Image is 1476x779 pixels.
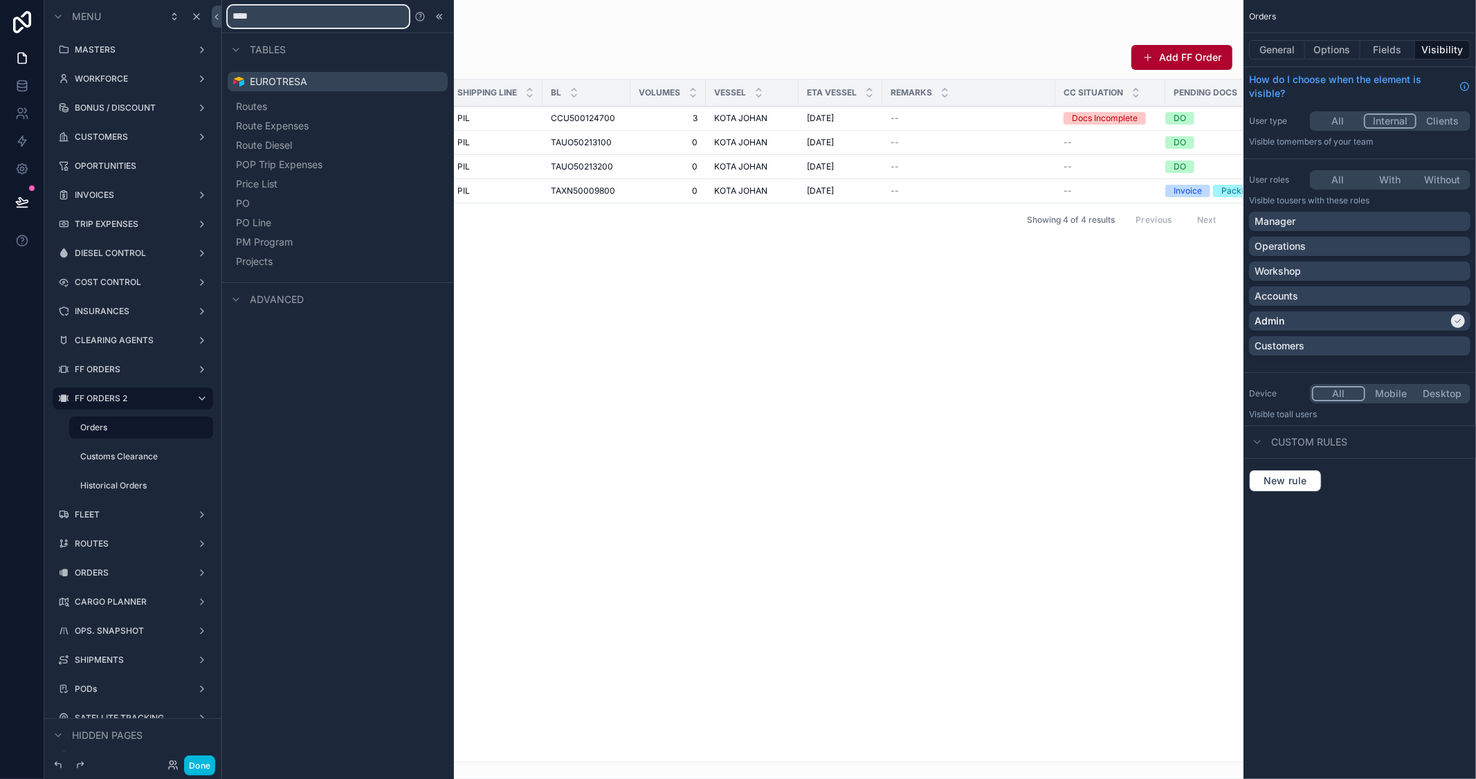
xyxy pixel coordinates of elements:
[80,451,205,462] label: Customs Clearance
[1364,113,1417,129] button: Internal
[236,255,273,268] span: Projects
[75,219,185,230] a: TRIP EXPENSES
[233,116,442,136] button: Route Expenses
[1249,409,1470,420] p: Visible to
[233,194,442,213] button: PO
[75,509,185,520] label: FLEET
[236,177,277,191] span: Price List
[250,293,304,306] span: Advanced
[1255,339,1304,353] p: Customers
[1249,116,1304,127] label: User type
[807,87,857,98] span: ETA Vessel
[1312,172,1364,187] button: All
[1271,435,1347,449] span: Custom rules
[236,100,267,113] span: Routes
[75,131,185,143] label: CUSTOMERS
[236,196,250,210] span: PO
[1284,136,1374,147] span: Members of your team
[1249,174,1304,185] label: User roles
[75,102,185,113] label: BONUS / DISCOUNT
[233,155,442,174] button: POP Trip Expenses
[75,625,185,636] label: OPS. SNAPSHOT
[72,10,101,24] span: Menu
[1360,40,1416,59] button: Fields
[1249,73,1470,100] a: How do I choose when the element is visible?
[1255,214,1295,228] p: Manager
[1249,388,1304,399] label: Device
[1258,475,1313,487] span: New rule
[1027,214,1115,226] span: Showing 4 of 4 results
[75,364,185,375] label: FF ORDERS
[75,684,185,695] label: PODs
[236,216,271,230] span: PO Line
[1416,113,1468,129] button: Clients
[1174,87,1237,98] span: Pending Docs
[75,190,185,201] label: INVOICES
[236,158,322,172] span: POP Trip Expenses
[233,213,442,232] button: PO Line
[75,654,185,666] a: SHIPMENTS
[1312,386,1365,401] button: All
[75,596,185,607] a: CARGO PLANNER
[72,728,143,742] span: Hidden pages
[1415,40,1470,59] button: Visibility
[639,87,680,98] span: Volumes
[1255,239,1306,253] p: Operations
[1249,73,1454,100] span: How do I choose when the element is visible?
[75,44,185,55] label: MASTERS
[1284,409,1317,419] span: all users
[233,136,442,155] button: Route Diesel
[80,480,205,491] a: Historical Orders
[75,538,185,549] label: ROUTES
[75,248,185,259] label: DIESEL CONTROL
[233,97,442,116] button: Routes
[75,161,205,172] label: OPORTUNITIES
[75,277,185,288] label: COST CONTROL
[233,174,442,194] button: Price List
[233,76,244,87] img: Airtable Logo
[1365,386,1417,401] button: Mobile
[75,713,185,724] label: SATELLITE TRACKING
[1284,195,1369,205] span: Users with these roles
[891,87,932,98] span: Remarks
[1255,314,1284,328] p: Admin
[457,87,517,98] span: Shipping Line
[75,567,185,578] label: ORDERS
[1249,11,1276,22] span: Orders
[1249,195,1470,206] p: Visible to
[714,87,746,98] span: Vessel
[75,73,185,84] label: WORKFORCE
[75,393,185,404] label: FF ORDERS 2
[75,335,185,346] label: CLEARING AGENTS
[80,422,205,433] label: Orders
[1064,87,1123,98] span: CC Situation
[1416,386,1468,401] button: Desktop
[236,119,309,133] span: Route Expenses
[233,252,442,271] button: Projects
[236,235,293,249] span: PM Program
[1364,172,1416,187] button: With
[250,43,286,57] span: Tables
[1249,40,1305,59] button: General
[1249,470,1322,492] button: New rule
[250,75,307,89] span: EUROTRESA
